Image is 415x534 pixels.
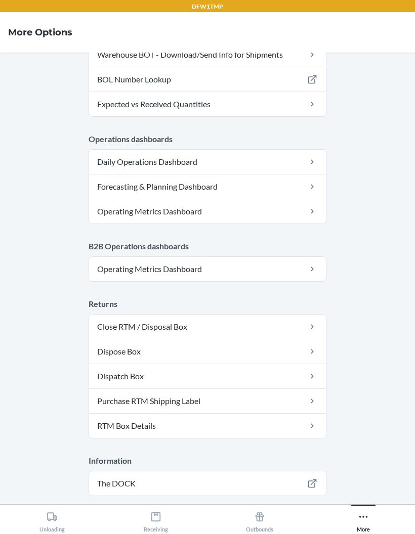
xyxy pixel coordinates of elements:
[89,240,326,252] p: B2B Operations dashboards
[89,199,326,224] a: Operating Metrics Dashboard
[89,174,326,199] a: Forecasting & Planning Dashboard
[89,298,326,310] p: Returns
[104,505,207,532] button: Receiving
[311,505,415,532] button: More
[89,471,326,496] a: The DOCK
[89,315,326,339] a: Close RTM / Disposal Box
[89,133,326,145] p: Operations dashboards
[39,507,65,532] div: Unloading
[144,507,168,532] div: Receiving
[89,67,326,92] a: BOL Number Lookup
[89,257,326,281] a: Operating Metrics Dashboard
[246,507,273,532] div: Outbounds
[8,26,72,39] h4: More Options
[89,339,326,364] a: Dispose Box
[357,507,370,532] div: More
[192,2,223,11] p: DFW1TMP
[89,92,326,116] a: Expected vs Received Quantities
[89,150,326,174] a: Daily Operations Dashboard
[89,364,326,388] a: Dispatch Box
[89,455,326,467] p: Information
[89,414,326,438] a: RTM Box Details
[207,505,311,532] button: Outbounds
[89,42,326,67] a: Warehouse BOT - Download/Send Info for Shipments
[89,389,326,413] a: Purchase RTM Shipping Label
